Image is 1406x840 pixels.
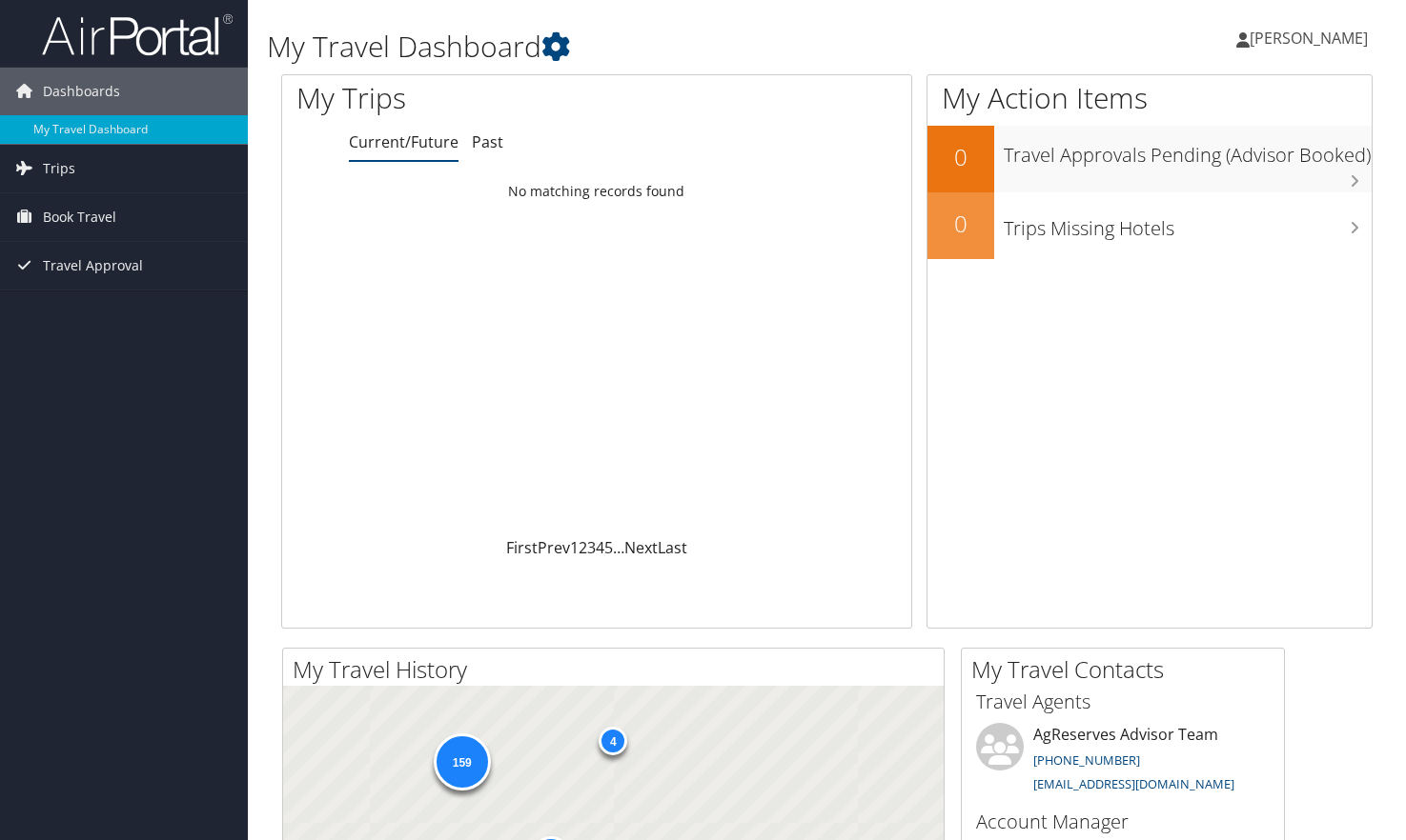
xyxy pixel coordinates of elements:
h2: 0 [927,141,994,173]
a: Next [624,537,658,558]
h1: My Travel Dashboard [267,27,1013,67]
h3: Account Manager [976,809,1270,835]
div: 159 [433,733,490,790]
a: Prev [538,537,570,558]
span: Trips [43,145,75,192]
a: 5 [604,537,613,558]
h2: My Travel History [293,653,944,686]
a: 0Trips Missing Hotels [927,192,1372,259]
span: Book Travel [43,193,116,241]
span: Dashboards [43,68,120,115]
a: Last [658,537,687,558]
a: [PERSON_NAME] [1236,10,1387,67]
a: 1 [570,537,579,558]
span: [PERSON_NAME] [1250,28,1368,49]
h1: My Trips [296,78,635,118]
a: [PHONE_NUMBER] [1033,751,1140,769]
a: 0Travel Approvals Pending (Advisor Booked) [927,126,1372,192]
a: Past [472,131,503,152]
a: Current/Future [349,131,458,152]
span: Travel Approval [43,242,143,290]
a: First [506,537,538,558]
a: 3 [587,537,596,558]
span: … [613,537,624,558]
li: AgReserves Advisor Team [967,723,1279,801]
h3: Travel Approvals Pending (Advisor Booked) [1004,132,1372,169]
h2: My Travel Contacts [971,653,1284,686]
div: 4 [599,727,627,755]
a: [EMAIL_ADDRESS][DOMAIN_NAME] [1033,775,1234,792]
h1: My Action Items [927,78,1372,118]
td: No matching records found [282,174,911,209]
a: 4 [596,537,604,558]
h2: 0 [927,208,994,240]
h3: Travel Agents [976,689,1270,715]
a: 2 [579,537,587,558]
h3: Trips Missing Hotels [1004,206,1372,242]
img: airportal-logo.png [42,12,233,57]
